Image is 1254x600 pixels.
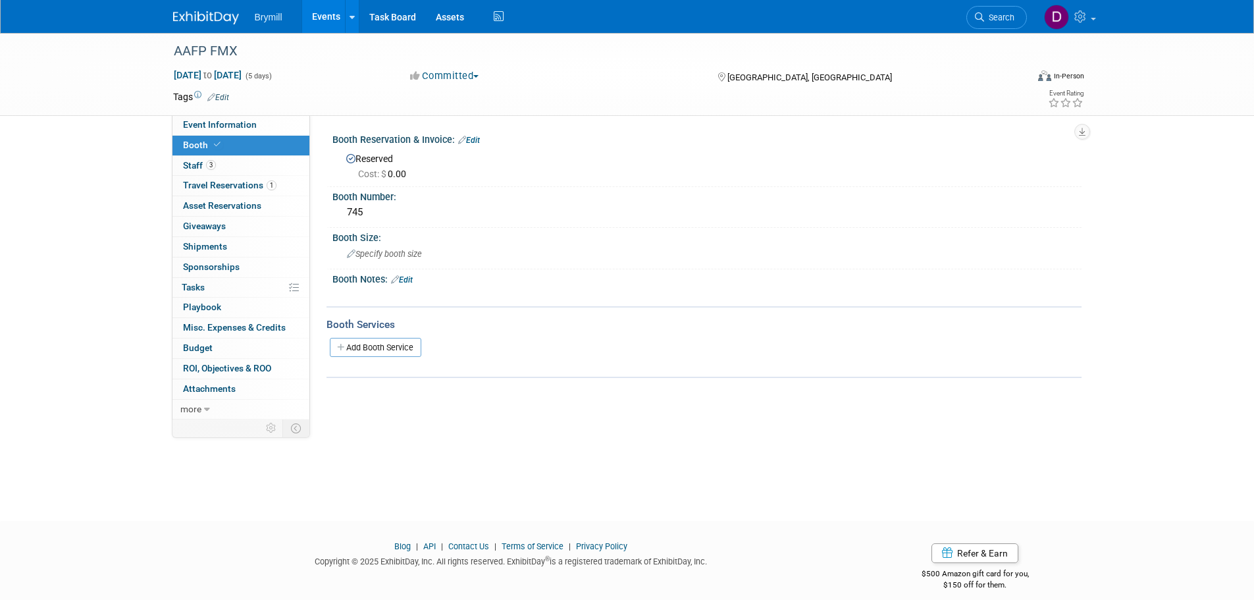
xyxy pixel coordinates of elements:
[966,6,1027,29] a: Search
[172,115,309,135] a: Event Information
[172,217,309,236] a: Giveaways
[182,282,205,292] span: Tasks
[1053,71,1084,81] div: In-Person
[183,200,261,211] span: Asset Reservations
[255,12,282,22] span: Brymill
[244,72,272,80] span: (5 days)
[984,13,1014,22] span: Search
[180,404,201,414] span: more
[172,136,309,155] a: Booth
[949,68,1085,88] div: Event Format
[332,228,1082,244] div: Booth Size:
[438,541,446,551] span: |
[727,72,892,82] span: [GEOGRAPHIC_DATA], [GEOGRAPHIC_DATA]
[172,400,309,420] a: more
[448,541,489,551] a: Contact Us
[201,70,214,80] span: to
[458,136,480,145] a: Edit
[394,541,411,551] a: Blog
[330,338,421,357] a: Add Booth Service
[183,241,227,252] span: Shipments
[869,560,1082,590] div: $500 Amazon gift card for you,
[1048,90,1084,97] div: Event Rating
[869,580,1082,591] div: $150 off for them.
[342,149,1072,180] div: Reserved
[169,40,1007,63] div: AAFP FMX
[172,156,309,176] a: Staff3
[183,363,271,373] span: ROI, Objectives & ROO
[183,119,257,130] span: Event Information
[173,69,242,81] span: [DATE] [DATE]
[207,93,229,102] a: Edit
[172,278,309,298] a: Tasks
[172,339,309,358] a: Budget
[183,342,213,353] span: Budget
[502,541,563,551] a: Terms of Service
[172,237,309,257] a: Shipments
[413,541,421,551] span: |
[172,359,309,379] a: ROI, Objectives & ROO
[282,420,309,437] td: Toggle Event Tabs
[183,140,223,150] span: Booth
[342,202,1072,223] div: 745
[173,553,850,568] div: Copyright © 2025 ExhibitDay, Inc. All rights reserved. ExhibitDay is a registered trademark of Ex...
[545,555,550,562] sup: ®
[405,69,484,83] button: Committed
[267,180,276,190] span: 1
[1038,70,1051,81] img: Format-Inperson.png
[332,130,1082,147] div: Booth Reservation & Invoice:
[332,187,1082,204] div: Booth Number:
[172,176,309,196] a: Travel Reservations1
[206,160,216,170] span: 3
[183,221,226,231] span: Giveaways
[576,541,627,551] a: Privacy Policy
[391,275,413,285] a: Edit
[172,196,309,216] a: Asset Reservations
[172,258,309,277] a: Sponsorships
[172,379,309,399] a: Attachments
[173,90,229,103] td: Tags
[183,160,216,171] span: Staff
[183,383,236,394] span: Attachments
[332,269,1082,286] div: Booth Notes:
[173,11,239,24] img: ExhibitDay
[214,141,221,148] i: Booth reservation complete
[565,541,574,551] span: |
[1044,5,1069,30] img: Delaney Bryne
[358,169,388,179] span: Cost: $
[260,420,283,437] td: Personalize Event Tab Strip
[931,543,1018,563] a: Refer & Earn
[183,302,221,312] span: Playbook
[183,180,276,190] span: Travel Reservations
[183,261,240,272] span: Sponsorships
[491,541,500,551] span: |
[172,318,309,338] a: Misc. Expenses & Credits
[172,298,309,317] a: Playbook
[358,169,411,179] span: 0.00
[183,322,286,333] span: Misc. Expenses & Credits
[423,541,436,551] a: API
[347,249,422,259] span: Specify booth size
[327,317,1082,332] div: Booth Services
